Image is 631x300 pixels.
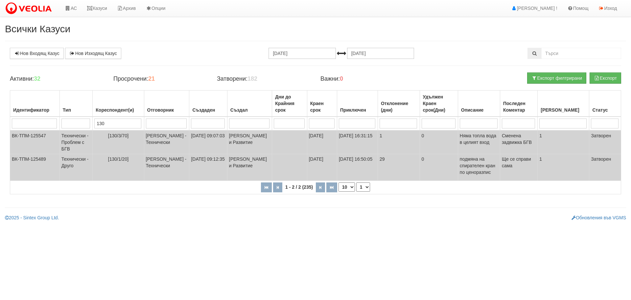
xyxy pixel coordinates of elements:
[460,105,498,115] div: Описание
[541,48,621,59] input: Търсене по Идентификатор, Бл/Вх/Ап, Тип, Описание, Моб. Номер, Имейл, Файл, Коментар,
[261,182,272,192] button: Първа страница
[589,91,621,117] th: Статус: No sort applied, activate to apply an ascending sort
[307,130,337,154] td: [DATE]
[10,91,60,117] th: Идентификатор: No sort applied, activate to apply an ascending sort
[189,154,227,181] td: [DATE] 09:12:35
[10,76,104,82] h4: Активни:
[339,182,355,192] select: Брой редове на страница
[538,91,589,117] th: Брой Файлове: No sort applied, activate to apply an ascending sort
[422,92,456,115] div: Удължен Краен срок(Дни)
[309,99,335,115] div: Краен срок
[5,2,55,15] img: VeoliaLogo.png
[10,130,60,154] td: ВК-ТПМ-125547
[146,105,188,115] div: Отговорник
[589,154,621,181] td: Затворен
[502,99,536,115] div: Последен Коментар
[590,72,621,84] button: Експорт
[460,156,498,176] p: подмяна на спирателен кран по ценоразпис
[378,130,420,154] td: 1
[144,154,189,181] td: [PERSON_NAME] - Технически
[326,182,337,192] button: Последна страница
[273,182,282,192] button: Предишна страница
[144,130,189,154] td: [PERSON_NAME] - Технически
[229,105,270,115] div: Създал
[572,215,626,220] a: Обновления във VGMS
[12,105,58,115] div: Идентификатор
[144,91,189,117] th: Отговорник: No sort applied, activate to apply an ascending sort
[320,76,414,82] h4: Важни:
[59,154,92,181] td: Технически - Друго
[284,184,315,190] span: 1 - 2 / 2 (235)
[10,154,60,181] td: ВК-ТПМ-125489
[59,91,92,117] th: Тип: No sort applied, activate to apply an ascending sort
[274,92,305,115] div: Дни до Крайния срок
[189,91,227,117] th: Създаден: No sort applied, activate to apply an ascending sort
[108,133,129,138] span: [130/3/70]
[502,156,531,168] span: Ще се справи сама
[247,75,257,82] b: 182
[380,99,418,115] div: Отклонение (дни)
[538,130,589,154] td: 1
[420,154,458,181] td: 0
[61,105,91,115] div: Тип
[589,130,621,154] td: Затворен
[227,154,272,181] td: [PERSON_NAME] и Развитие
[502,133,532,145] span: Сменена задвижка БГВ
[539,105,587,115] div: [PERSON_NAME]
[356,182,370,192] select: Страница номер
[217,76,311,82] h4: Затворени:
[272,91,307,117] th: Дни до Крайния срок: No sort applied, activate to apply an ascending sort
[65,48,121,59] a: Нов Изходящ Казус
[113,76,207,82] h4: Просрочени:
[500,91,537,117] th: Последен Коментар: No sort applied, activate to apply an ascending sort
[420,91,458,117] th: Удължен Краен срок(Дни): No sort applied, activate to apply an ascending sort
[378,91,420,117] th: Отклонение (дни): No sort applied, activate to apply an ascending sort
[189,130,227,154] td: [DATE] 09:07:03
[337,154,378,181] td: [DATE] 16:50:05
[458,91,500,117] th: Описание: No sort applied, activate to apply an ascending sort
[93,91,144,117] th: Кореспондент(и): No sort applied, activate to apply an ascending sort
[460,132,498,146] p: Няма топла вода в целият вход
[59,130,92,154] td: Технически - Проблем с БГВ
[227,130,272,154] td: [PERSON_NAME] и Развитие
[5,23,626,34] h2: Всички Казуси
[337,130,378,154] td: [DATE] 16:31:15
[337,91,378,117] th: Приключен: No sort applied, activate to apply an ascending sort
[339,105,376,115] div: Приключен
[148,75,155,82] b: 21
[10,48,64,59] a: Нов Входящ Казус
[538,154,589,181] td: 1
[420,130,458,154] td: 0
[34,75,40,82] b: 32
[378,154,420,181] td: 29
[307,154,337,181] td: [DATE]
[5,215,59,220] a: 2025 - Sintex Group Ltd.
[94,105,142,115] div: Кореспондент(и)
[108,156,129,162] span: [130/1/20]
[307,91,337,117] th: Краен срок: No sort applied, activate to apply an ascending sort
[227,91,272,117] th: Създал: No sort applied, activate to apply an ascending sort
[527,72,586,84] button: Експорт филтрирани
[591,105,619,115] div: Статус
[316,182,325,192] button: Следваща страница
[340,75,343,82] b: 0
[191,105,225,115] div: Създаден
